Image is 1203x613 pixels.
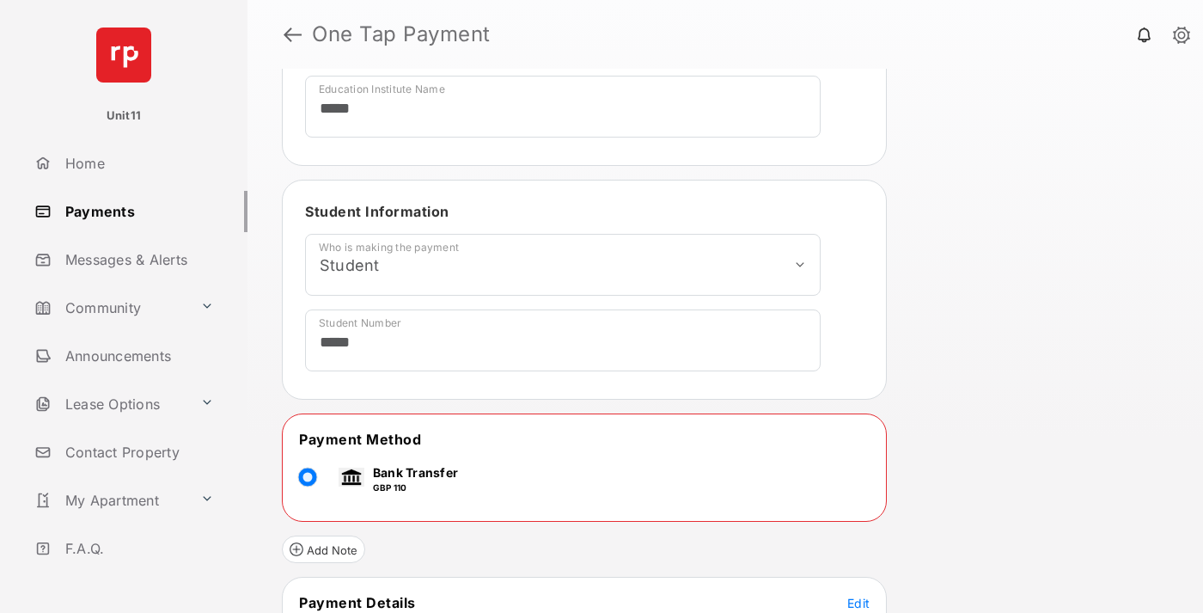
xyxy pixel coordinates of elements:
[312,24,491,45] strong: One Tap Payment
[27,335,247,377] a: Announcements
[27,528,247,569] a: F.A.Q.
[299,594,416,611] span: Payment Details
[282,536,365,563] button: Add Note
[107,107,142,125] p: Unit11
[373,463,458,481] p: Bank Transfer
[27,191,247,232] a: Payments
[299,431,421,448] span: Payment Method
[305,203,449,220] span: Student Information
[339,468,364,487] img: bank.png
[27,383,193,425] a: Lease Options
[27,432,247,473] a: Contact Property
[847,594,870,611] button: Edit
[27,480,193,521] a: My Apartment
[27,287,193,328] a: Community
[27,239,247,280] a: Messages & Alerts
[27,143,247,184] a: Home
[847,596,870,610] span: Edit
[96,28,151,83] img: svg+xml;base64,PHN2ZyB4bWxucz0iaHR0cDovL3d3dy53My5vcmcvMjAwMC9zdmciIHdpZHRoPSI2NCIgaGVpZ2h0PSI2NC...
[373,481,458,494] p: GBP 110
